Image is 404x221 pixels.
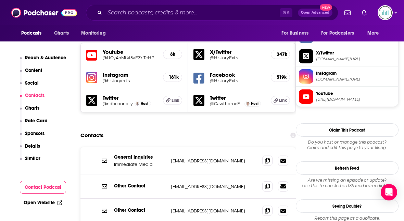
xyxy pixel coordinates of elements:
a: Charts [50,27,73,40]
p: [EMAIL_ADDRESS][DOMAIN_NAME] [171,184,257,189]
a: YouTube[URL][DOMAIN_NAME] [299,89,395,104]
span: twitter.com/HistoryExtra [316,57,395,62]
p: Sponsors [25,131,45,136]
img: Nathan Connolly [136,102,139,106]
span: Podcasts [21,28,41,38]
p: Social [25,80,39,86]
button: open menu [277,27,317,40]
button: Details [20,143,40,156]
p: Reach & Audience [25,55,66,61]
a: Link [271,96,290,105]
button: Show profile menu [378,5,393,20]
p: Immediate Media [114,161,165,167]
h5: 8k [169,51,176,57]
a: X/Twitter[DOMAIN_NAME][URL] [299,49,395,63]
img: User Profile [378,5,393,20]
div: Search podcasts, credits, & more... [86,5,338,21]
h5: Twitter [103,95,157,101]
h5: 161k [169,74,176,80]
p: Other Contact [114,207,165,213]
a: @HistoryExtra [210,55,265,60]
h5: X/Twitter [210,49,265,55]
span: Host [141,101,148,106]
h5: 519k [277,74,284,80]
span: Open Advanced [301,11,329,14]
button: open menu [76,27,114,40]
button: Content [20,67,42,80]
button: Similar [20,156,41,168]
p: Charts [25,105,39,111]
span: YouTube [316,90,395,97]
span: For Business [281,28,308,38]
span: Link [172,98,179,103]
h5: Twitter [210,95,265,101]
p: Other Contact [114,183,165,189]
a: Show notifications dropdown [359,7,369,19]
button: open menu [16,27,50,40]
h5: Facebook [210,72,265,78]
h2: Contacts [80,129,103,142]
span: Do you host or manage this podcast? [296,139,399,145]
span: Host [251,101,258,106]
span: X/Twitter [316,50,395,56]
p: [EMAIL_ADDRESS][DOMAIN_NAME] [171,208,257,214]
span: More [367,28,379,38]
p: Content [25,67,42,73]
img: Podchaser - Follow, Share and Rate Podcasts [11,6,77,19]
div: Open Intercom Messenger [381,184,397,200]
img: Ellie Cawthorne [246,102,250,106]
button: Charts [20,105,40,118]
button: Contacts [20,93,45,105]
h5: 347k [277,51,284,57]
h5: Youtube [103,49,157,55]
button: Refresh Feed [296,161,399,175]
button: Sponsors [20,131,45,143]
span: New [320,4,332,11]
span: Instagram [316,70,395,76]
a: Seeing Double? [296,199,399,213]
div: Claim and edit this page to your liking. [296,139,399,150]
p: [EMAIL_ADDRESS][DOMAIN_NAME] [171,158,257,164]
a: @ndbconnolly [103,101,133,106]
a: @CawthorneEllie [210,101,243,106]
span: instagram.com/historyextra [316,77,395,82]
a: Show notifications dropdown [342,7,353,19]
button: Reach & Audience [20,55,66,67]
a: @UCy4hMtkf5aFZrlTcHPWRc_g [103,55,157,60]
p: Similar [25,156,40,161]
p: General Inquiries [114,154,165,160]
button: open menu [363,27,388,40]
p: Contacts [25,93,45,98]
div: Report this page as a duplicate. [296,216,399,221]
button: Contact Podcast [20,181,66,194]
p: Rate Card [25,118,48,124]
a: Link [163,96,182,105]
h5: Instagram [103,72,157,78]
button: open menu [317,27,364,40]
a: @historyextra [103,78,157,83]
span: Charts [54,28,69,38]
div: Are we missing an episode or update? Use this to check the RSS feed immediately. [296,177,399,188]
span: https://www.youtube.com/channel/UCy4hMtkf5aFZrlTcHPWRc_g [316,97,395,102]
span: Logged in as podglomerate [378,5,393,20]
a: Open Website [24,200,62,206]
button: Social [20,80,39,93]
span: ⌘ K [280,8,292,17]
span: Monitoring [81,28,105,38]
a: @HistoryExtra [210,78,265,83]
span: Link [279,98,287,103]
p: Details [25,143,40,149]
input: Search podcasts, credits, & more... [105,7,280,18]
button: Rate Card [20,118,48,131]
img: iconImage [86,72,97,83]
button: Open AdvancedNew [298,9,332,17]
button: Claim This Podcast [296,123,399,137]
